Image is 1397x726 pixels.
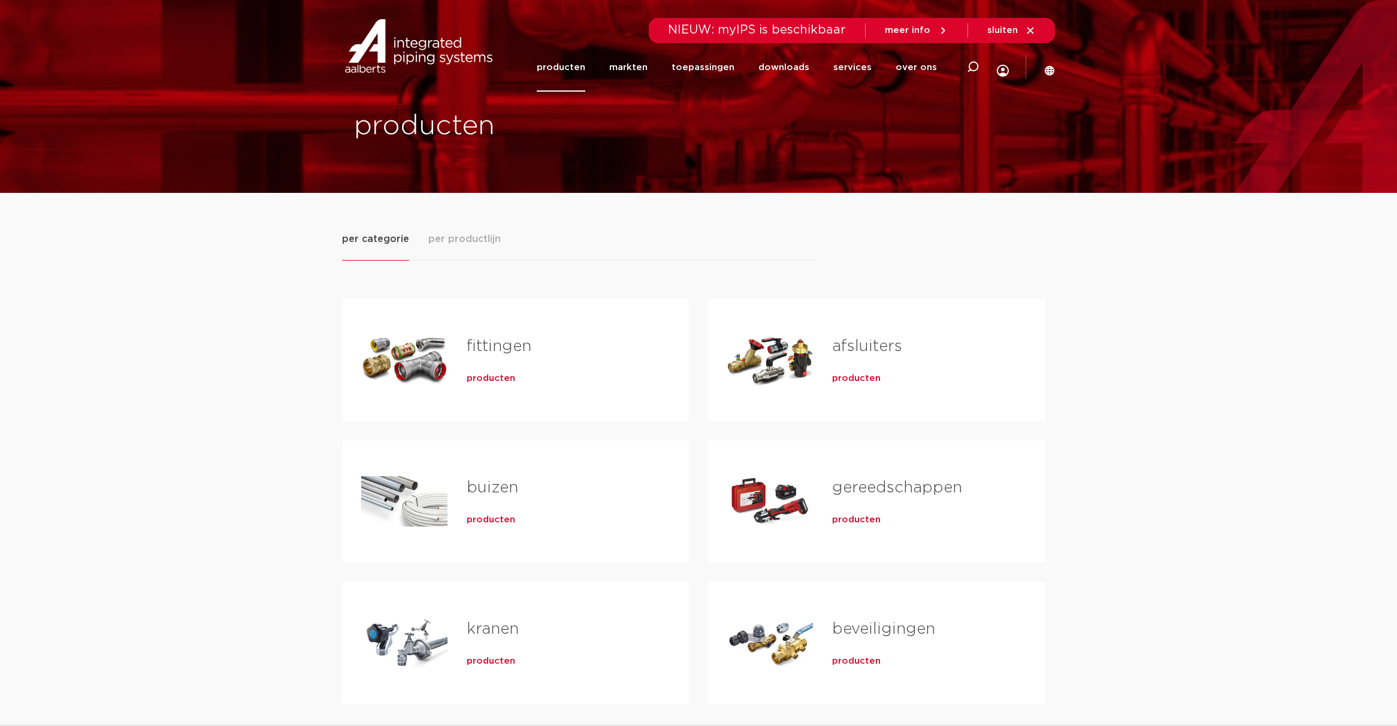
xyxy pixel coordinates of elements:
a: producten [832,655,881,667]
a: sluiten [987,25,1036,36]
span: per categorie [342,232,409,246]
nav: Menu [537,43,937,92]
a: meer info [885,25,948,36]
a: gereedschappen [832,480,962,495]
div: my IPS [997,40,1009,95]
a: fittingen [467,338,531,354]
a: producten [832,514,881,526]
a: kranen [467,621,519,637]
a: buizen [467,480,518,495]
a: producten [467,655,515,667]
span: per productlijn [428,232,501,246]
a: services [833,43,872,92]
a: producten [467,373,515,385]
a: over ons [896,43,937,92]
span: meer info [885,26,930,35]
a: afsluiters [832,338,902,354]
span: NIEUW: myIPS is beschikbaar [668,24,846,36]
span: sluiten [987,26,1018,35]
a: producten [832,373,881,385]
a: producten [467,514,515,526]
div: Tabs. Open items met enter of spatie, sluit af met escape en navigeer met de pijltoetsen. [342,231,1055,723]
a: markten [609,43,648,92]
h1: producten [354,107,693,146]
a: beveiligingen [832,621,935,637]
a: toepassingen [672,43,734,92]
a: downloads [758,43,809,92]
a: producten [537,43,585,92]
